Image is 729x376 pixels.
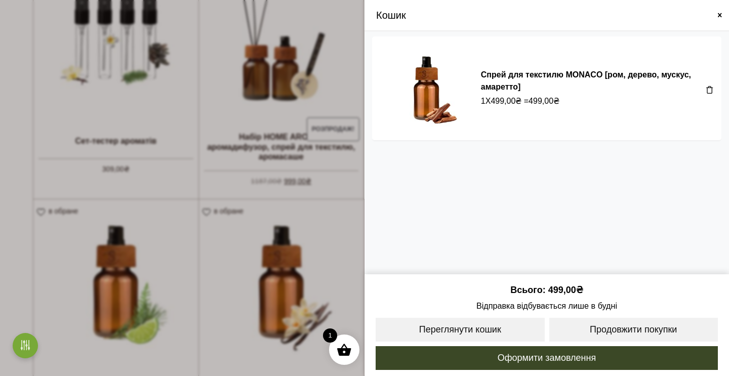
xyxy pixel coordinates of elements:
[548,317,719,343] a: Продовжити покупки
[375,317,546,343] a: Переглянути кошик
[515,95,521,107] span: ₴
[491,97,521,105] bdi: 499,00
[481,70,691,91] a: Спрей для текстилю MONACO [ром, дерево, мускус, амаретто]
[524,95,559,107] span: =
[481,95,701,107] div: X
[548,285,583,295] bdi: 499,00
[481,95,485,107] span: 1
[375,300,719,312] span: Відправка відбувається лише в будні
[376,8,406,23] span: Кошик
[529,97,559,105] bdi: 499,00
[553,95,559,107] span: ₴
[576,285,583,295] span: ₴
[375,345,719,371] a: Оформити замовлення
[510,285,548,295] span: Всього
[323,328,337,343] span: 1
